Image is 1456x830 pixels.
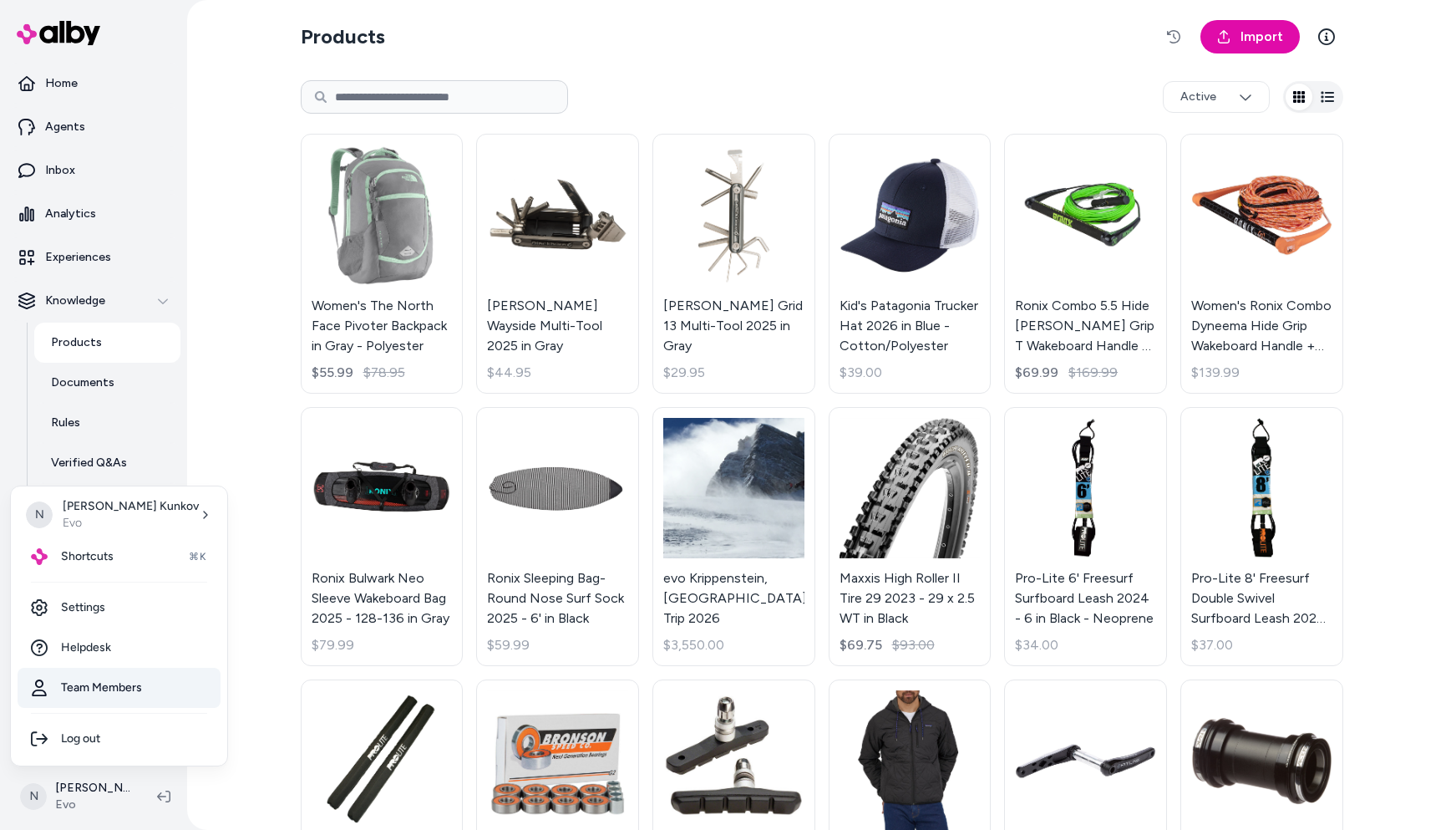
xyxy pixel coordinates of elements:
span: ⌘K [189,550,207,563]
a: Settings [18,588,221,628]
span: Helpdesk [61,639,111,656]
p: Evo [63,515,199,532]
span: N [26,502,53,528]
a: Team Members [18,668,221,708]
p: [PERSON_NAME] Kunkov [63,498,199,515]
span: Shortcuts [61,548,114,565]
img: alby Logo [31,548,48,565]
div: Log out [18,719,221,759]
